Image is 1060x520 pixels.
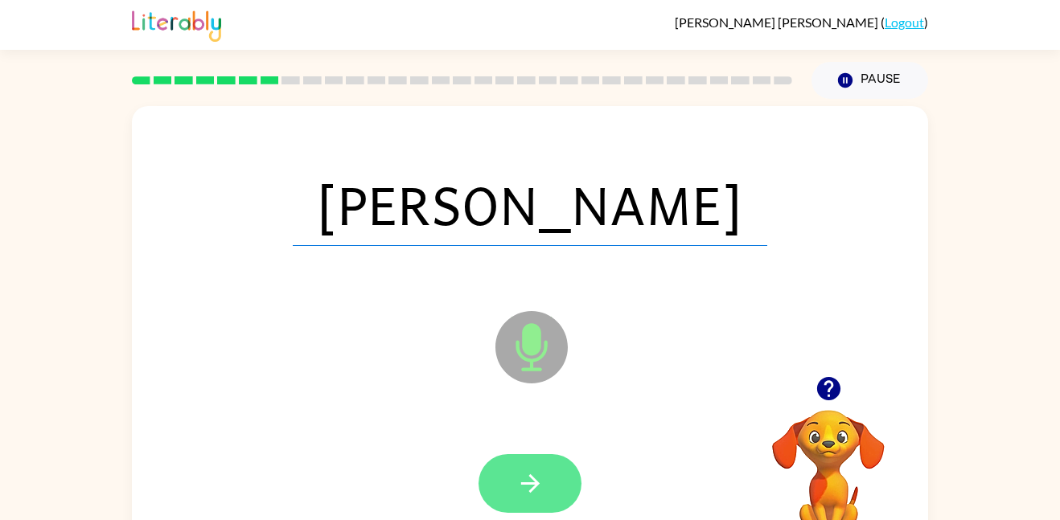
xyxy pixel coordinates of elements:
[811,62,928,99] button: Pause
[885,14,924,30] a: Logout
[675,14,928,30] div: ( )
[132,6,221,42] img: Literably
[293,162,767,246] span: [PERSON_NAME]
[675,14,881,30] span: [PERSON_NAME] [PERSON_NAME]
